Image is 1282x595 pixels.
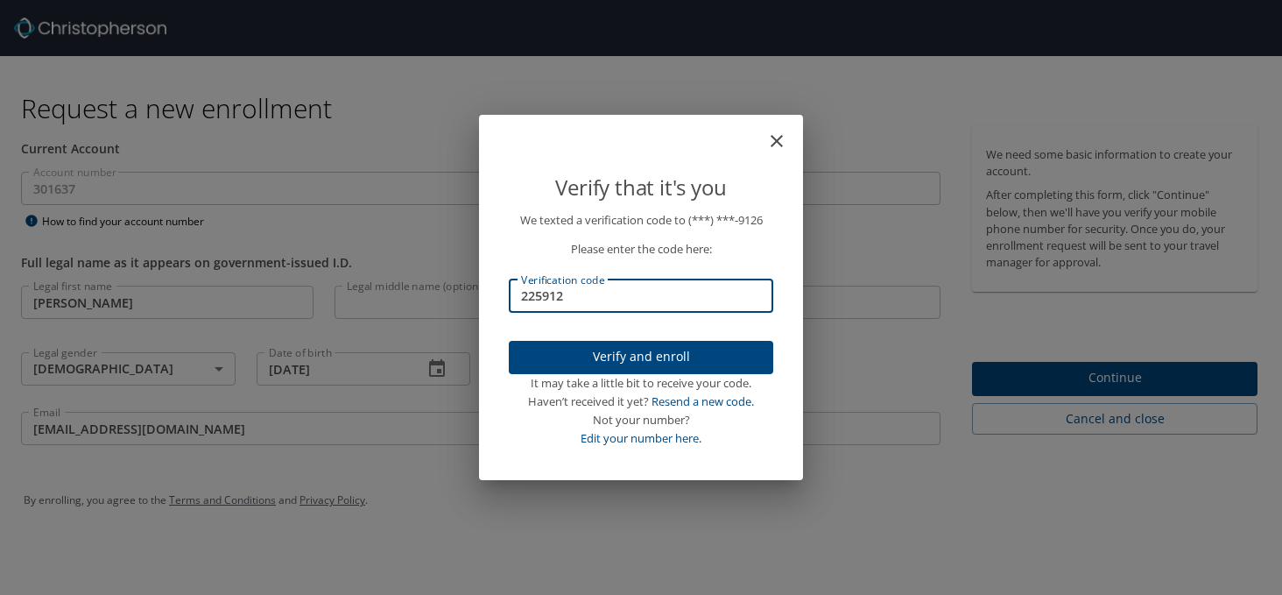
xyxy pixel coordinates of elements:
p: We texted a verification code to (***) ***- 9126 [509,211,773,230]
span: Verify and enroll [523,346,759,368]
div: Not your number? [509,411,773,429]
div: Haven’t received it yet? [509,393,773,411]
div: It may take a little bit to receive your code. [509,374,773,393]
a: Resend a new code. [652,393,754,409]
a: Edit your number here. [581,430,701,446]
p: Please enter the code here: [509,240,773,259]
button: Verify and enroll [509,341,773,375]
p: Verify that it's you [509,171,773,204]
button: close [775,122,796,143]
